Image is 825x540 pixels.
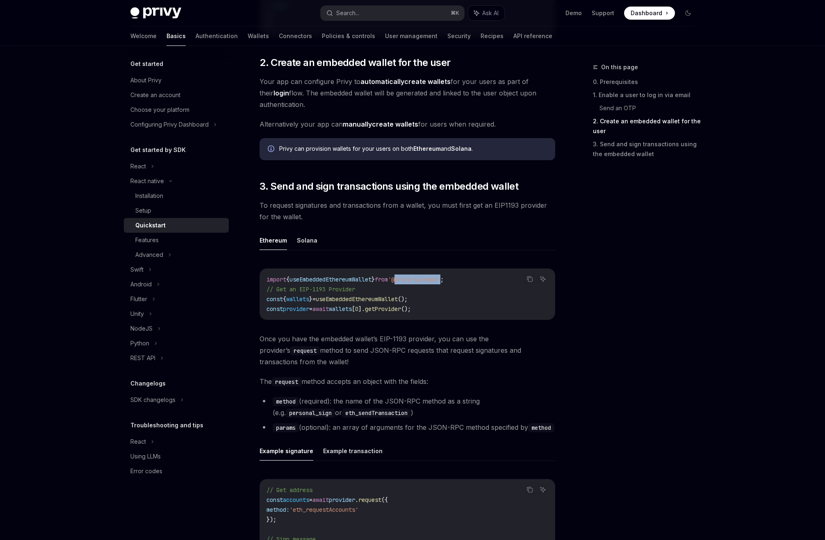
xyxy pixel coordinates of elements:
[681,7,695,20] button: Toggle dark mode
[260,422,555,433] li: (optional): an array of arguments for the JSON-RPC method specified by
[513,26,552,46] a: API reference
[385,26,438,46] a: User management
[130,338,149,348] div: Python
[355,305,358,313] span: 0
[309,305,312,313] span: =
[352,305,355,313] span: [
[130,466,162,476] div: Error codes
[124,233,229,247] a: Features
[135,235,159,245] div: Features
[451,10,459,16] span: ⌘ K
[124,188,229,203] a: Installation
[286,408,335,417] code: personal_sign
[260,118,555,130] span: Alternatively your app can for users when required.
[273,89,289,97] strong: login
[593,88,701,102] a: 1. Enable a user to log in via email
[124,102,229,117] a: Choose your platform
[130,353,155,363] div: REST API
[273,423,299,432] code: params
[365,305,401,313] span: getProvider
[297,231,317,250] button: Solana
[283,295,286,303] span: {
[528,423,554,432] code: method
[267,276,286,283] span: import
[440,276,444,283] span: ;
[196,26,238,46] a: Authentication
[130,26,157,46] a: Welcome
[272,377,301,386] code: request
[260,395,555,418] li: (required): the name of the JSON-RPC method as a string (e.g. or )
[355,496,358,504] span: .
[375,276,388,283] span: from
[401,305,411,313] span: ();
[538,484,548,495] button: Ask AI
[267,305,283,313] span: const
[323,441,383,461] button: Example transaction
[290,346,320,355] code: request
[358,496,381,504] span: request
[124,218,229,233] a: Quickstart
[381,496,388,504] span: ({
[592,9,614,17] a: Support
[130,90,180,100] div: Create an account
[135,220,166,230] div: Quickstart
[343,120,418,129] a: manuallycreate wallets
[312,305,329,313] span: await
[130,145,186,155] h5: Get started by SDK
[593,115,701,138] a: 2. Create an embedded wallet for the user
[130,120,209,129] div: Configuring Privy Dashboard
[312,496,329,504] span: await
[130,7,181,19] img: dark logo
[482,9,499,17] span: Ask AI
[279,26,312,46] a: Connectors
[316,295,398,303] span: useEmbeddedEthereumWallet
[268,145,276,154] svg: Info
[130,294,147,304] div: Flutter
[124,88,229,102] a: Create an account
[260,180,518,193] span: 3. Send and sign transactions using the embedded wallet
[130,324,153,334] div: NodeJS
[260,200,555,222] span: To request signatures and transactions from a wallet, you must first get an EIP1193 provider for ...
[267,295,283,303] span: const
[130,279,152,289] div: Android
[329,305,352,313] span: wallets
[321,6,464,20] button: Search...⌘K
[286,295,309,303] span: wallets
[360,77,451,86] a: automaticallycreate wallets
[593,138,701,161] a: 3. Send and sign transactions using the embedded wallet
[130,379,166,388] h5: Changelogs
[631,9,662,17] span: Dashboard
[398,295,408,303] span: ();
[309,295,312,303] span: }
[481,26,504,46] a: Recipes
[565,9,582,17] a: Demo
[130,452,161,461] div: Using LLMs
[279,145,547,154] div: Privy can provision wallets for your users on both and .
[135,206,151,216] div: Setup
[267,516,276,523] span: });
[135,250,163,260] div: Advanced
[267,486,312,494] span: // Get address
[130,105,189,115] div: Choose your platform
[130,75,162,85] div: About Privy
[309,496,312,504] span: =
[260,56,450,69] span: 2. Create an embedded wallet for the user
[358,305,365,313] span: ].
[130,59,163,69] h5: Get started
[260,441,313,461] button: Example signature
[283,496,309,504] span: accounts
[601,62,638,72] span: On this page
[283,305,309,313] span: provider
[267,286,355,293] span: // Get an EIP-1193 Provider
[273,397,299,406] code: method
[124,203,229,218] a: Setup
[289,276,371,283] span: useEmbeddedEthereumWallet
[451,145,472,152] strong: Solana
[248,26,269,46] a: Wallets
[130,265,144,275] div: Swift
[538,274,548,284] button: Ask AI
[343,120,372,128] strong: manually
[371,276,375,283] span: }
[260,231,287,250] button: Ethereum
[130,176,164,186] div: React native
